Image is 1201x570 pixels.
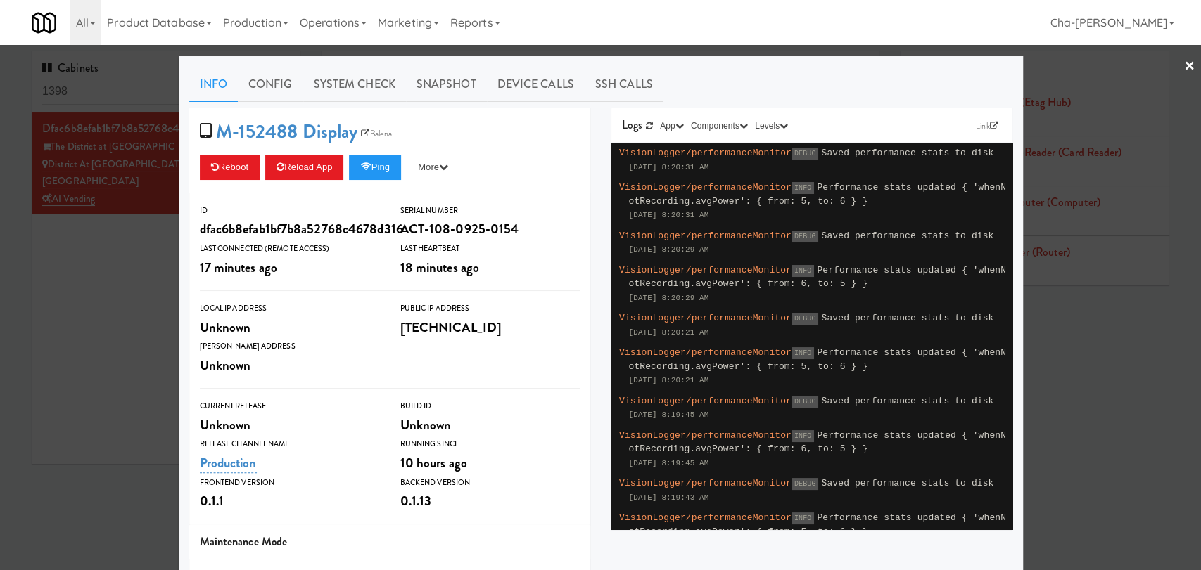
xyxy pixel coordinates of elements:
div: Last Connected (Remote Access) [200,242,379,256]
span: Saved performance stats to disk [821,396,993,406]
span: DEBUG [792,148,819,160]
span: [DATE] 8:20:31 AM [629,211,709,219]
span: Performance stats updated { 'whenNotRecording.avgPower': { from: 5, to: 6 } } [629,182,1007,207]
div: 0.1.1 [200,489,379,513]
div: ACT-108-0925-0154 [400,217,580,241]
div: Unknown [200,354,379,377]
span: DEBUG [792,396,819,408]
a: SSH Calls [585,67,663,102]
button: Reload App [265,155,343,180]
span: 17 minutes ago [200,258,277,277]
button: Ping [349,155,401,180]
span: Saved performance stats to disk [821,148,993,158]
span: VisionLogger/performanceMonitor [619,265,792,276]
a: Production [200,453,257,473]
span: [DATE] 8:19:45 AM [629,459,709,467]
div: Release Channel Name [200,437,379,451]
div: [TECHNICAL_ID] [400,316,580,339]
span: Saved performance stats to disk [821,313,993,323]
span: VisionLogger/performanceMonitor [619,396,792,406]
div: Public IP Address [400,302,580,316]
span: DEBUG [792,231,819,242]
button: More [407,155,459,180]
div: [PERSON_NAME] Address [200,339,379,354]
span: Saved performance stats to disk [821,478,993,488]
span: VisionLogger/performanceMonitor [619,347,792,358]
a: Config [238,67,303,102]
a: System Check [303,67,406,102]
div: Unknown [200,316,379,339]
a: Info [189,67,238,102]
span: VisionLogger/performanceMonitor [619,182,792,193]
div: Frontend Version [200,476,379,490]
a: × [1184,45,1195,89]
span: INFO [792,265,814,277]
span: 10 hours ago [400,453,467,472]
div: Local IP Address [200,302,379,316]
span: Performance stats updated { 'whenNotRecording.avgPower': { from: 5, to: 6 } } [629,512,1007,537]
span: [DATE] 8:20:29 AM [629,245,709,254]
span: DEBUG [792,478,819,490]
div: Current Release [200,399,379,413]
button: Reboot [200,155,260,180]
span: DEBUG [792,313,819,325]
div: Serial Number [400,204,580,218]
div: Unknown [200,413,379,437]
a: Device Calls [487,67,585,102]
span: VisionLogger/performanceMonitor [619,231,792,241]
a: Link [972,119,1002,133]
span: INFO [792,347,814,359]
div: Build Id [400,399,580,413]
span: [DATE] 8:20:29 AM [629,294,709,302]
span: INFO [792,512,814,524]
div: ID [200,204,379,218]
div: Unknown [400,413,580,437]
span: Performance stats updated { 'whenNotRecording.avgPower': { from: 6, to: 5 } } [629,430,1007,455]
span: Logs [622,117,642,133]
span: [DATE] 8:19:45 AM [629,410,709,419]
span: Performance stats updated { 'whenNotRecording.avgPower': { from: 5, to: 6 } } [629,347,1007,372]
span: [DATE] 8:20:31 AM [629,163,709,171]
span: VisionLogger/performanceMonitor [619,430,792,441]
span: INFO [792,182,814,194]
a: Balena [357,127,395,141]
div: Last Heartbeat [400,242,580,256]
span: Maintenance Mode [200,533,288,550]
img: Micromart [32,11,56,35]
span: VisionLogger/performanceMonitor [619,148,792,158]
button: Levels [751,119,792,133]
button: Components [687,119,751,133]
div: Running Since [400,437,580,451]
span: VisionLogger/performanceMonitor [619,478,792,488]
span: INFO [792,430,814,442]
div: dfac6b8efab1bf7b8a52768c4678d316 [200,217,379,241]
span: VisionLogger/performanceMonitor [619,512,792,523]
button: App [656,119,687,133]
a: Snapshot [406,67,487,102]
span: VisionLogger/performanceMonitor [619,313,792,323]
a: M-152488 Display [216,118,358,145]
div: Backend Version [400,476,580,490]
span: [DATE] 8:20:21 AM [629,376,709,384]
span: Performance stats updated { 'whenNotRecording.avgPower': { from: 6, to: 5 } } [629,265,1007,290]
span: 18 minutes ago [400,258,479,277]
span: Saved performance stats to disk [821,231,993,241]
span: [DATE] 8:20:21 AM [629,328,709,337]
span: [DATE] 8:19:43 AM [629,493,709,502]
div: 0.1.13 [400,489,580,513]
